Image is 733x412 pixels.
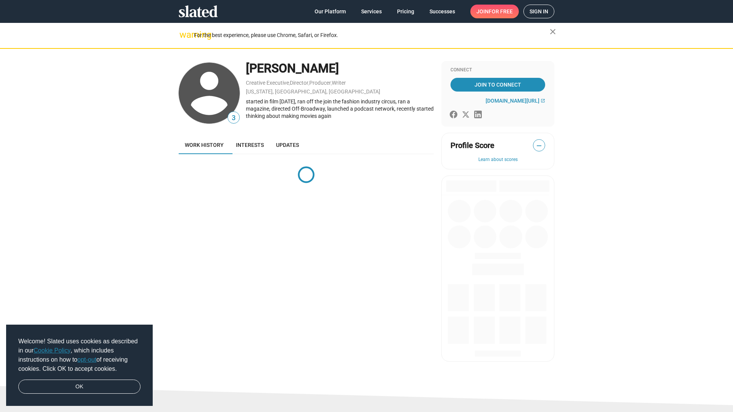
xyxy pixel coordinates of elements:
span: [DOMAIN_NAME][URL] [486,98,539,104]
span: Work history [185,142,224,148]
a: Director [290,80,308,86]
span: Successes [429,5,455,18]
a: Pricing [391,5,420,18]
a: dismiss cookie message [18,380,140,394]
a: Updates [270,136,305,154]
div: started in film [DATE], ran off the join the fashion industry circus, ran a magazine, directed Of... [246,98,434,119]
div: Connect [450,67,545,73]
a: [DOMAIN_NAME][URL] [486,98,545,104]
span: Interests [236,142,264,148]
div: cookieconsent [6,325,153,406]
a: Our Platform [308,5,352,18]
mat-icon: warning [179,30,189,39]
span: , [289,81,290,85]
mat-icon: open_in_new [541,98,545,103]
a: Sign in [523,5,554,18]
a: Successes [423,5,461,18]
a: Producer [309,80,331,86]
a: Cookie Policy [34,347,71,354]
span: Services [361,5,382,18]
div: [PERSON_NAME] [246,60,434,77]
span: — [533,141,545,151]
span: for free [489,5,513,18]
a: Work history [179,136,230,154]
span: , [308,81,309,85]
span: , [331,81,332,85]
a: Services [355,5,388,18]
span: Welcome! Slated uses cookies as described in our , which includes instructions on how to of recei... [18,337,140,373]
a: [US_STATE], [GEOGRAPHIC_DATA], [GEOGRAPHIC_DATA] [246,89,380,95]
span: Pricing [397,5,414,18]
span: Sign in [530,5,548,18]
span: Updates [276,142,299,148]
a: opt-out [77,356,97,363]
span: Our Platform [315,5,346,18]
a: Joinfor free [470,5,519,18]
a: Creative Executive [246,80,289,86]
span: Profile Score [450,140,494,151]
a: Writer [332,80,346,86]
span: Join To Connect [452,78,544,92]
a: Join To Connect [450,78,545,92]
div: For the best experience, please use Chrome, Safari, or Firefox. [194,30,550,40]
span: 3 [228,113,239,123]
a: Interests [230,136,270,154]
span: Join [476,5,513,18]
button: Learn about scores [450,157,545,163]
mat-icon: close [548,27,557,36]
